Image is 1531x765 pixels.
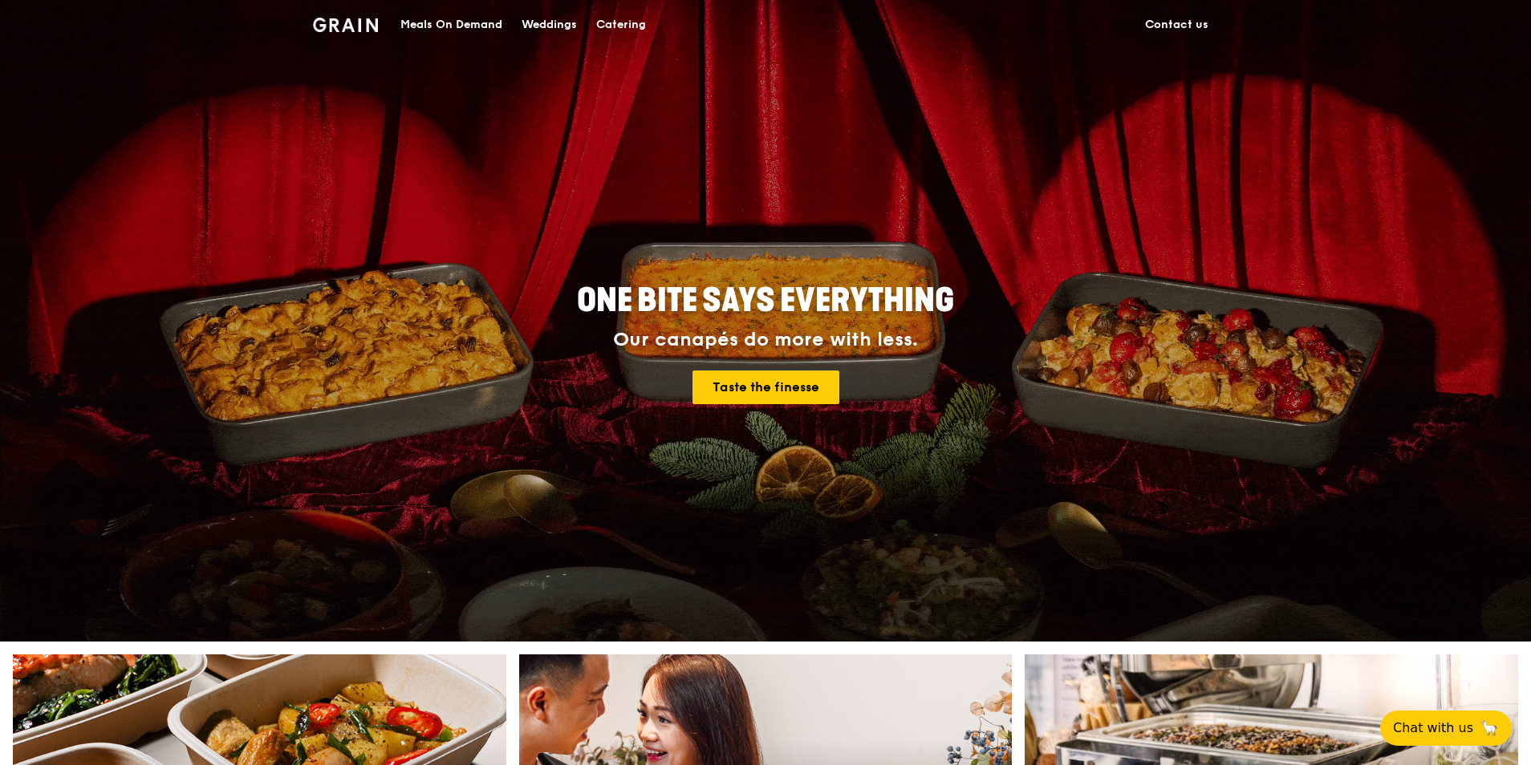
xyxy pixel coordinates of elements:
div: Weddings [522,1,577,49]
span: 🦙 [1480,718,1499,738]
a: Catering [587,1,656,49]
a: Contact us [1135,1,1218,49]
span: ONE BITE SAYS EVERYTHING [577,281,954,320]
div: Meals On Demand [400,1,502,49]
button: Chat with us🦙 [1380,710,1512,746]
a: Weddings [512,1,587,49]
img: Grain [313,18,378,32]
div: Catering [596,1,646,49]
div: Our canapés do more with less. [477,329,1054,351]
a: Taste the finesse [692,370,839,404]
span: Chat with us [1393,718,1473,738]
